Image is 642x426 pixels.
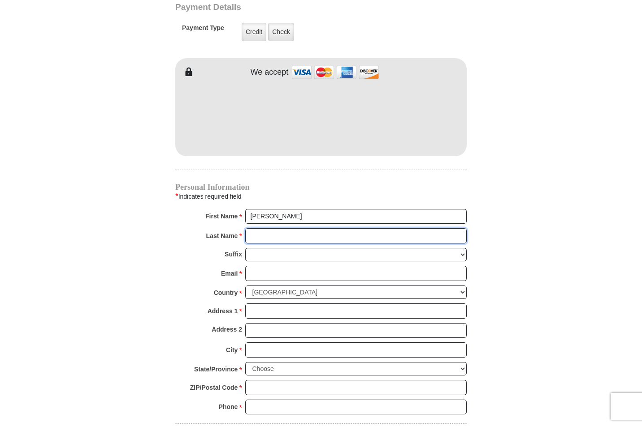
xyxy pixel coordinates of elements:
h4: Personal Information [175,183,467,191]
strong: Address 1 [208,305,238,317]
strong: Last Name [206,230,238,242]
strong: Suffix [225,248,242,260]
strong: Country [214,286,238,299]
strong: First Name [205,210,238,222]
strong: Address 2 [212,323,242,336]
div: Indicates required field [175,191,467,202]
label: Credit [242,23,266,41]
h3: Payment Details [175,2,404,13]
strong: Phone [219,400,238,413]
h4: We accept [251,68,289,77]
strong: City [226,344,238,356]
img: credit cards accepted [291,63,380,82]
strong: State/Province [194,363,238,375]
strong: ZIP/Postal Code [190,381,238,394]
label: Check [268,23,294,41]
h5: Payment Type [182,24,224,36]
strong: Email [221,267,238,280]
